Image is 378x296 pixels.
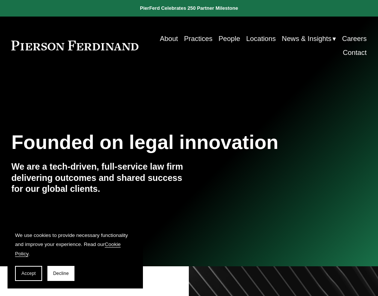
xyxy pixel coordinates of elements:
[8,223,143,288] section: Cookie banner
[343,46,366,59] a: Contact
[246,32,276,46] a: Locations
[282,32,331,45] span: News & Insights
[11,161,189,194] h4: We are a tech-driven, full-service law firm delivering outcomes and shared success for our global...
[160,32,178,46] a: About
[219,32,240,46] a: People
[184,32,213,46] a: Practices
[15,231,135,258] p: We use cookies to provide necessary functionality and improve your experience. Read our .
[53,271,69,276] span: Decline
[21,271,36,276] span: Accept
[282,32,336,46] a: folder dropdown
[15,266,42,281] button: Accept
[15,241,121,256] a: Cookie Policy
[11,131,307,154] h1: Founded on legal innovation
[47,266,74,281] button: Decline
[342,32,366,46] a: Careers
